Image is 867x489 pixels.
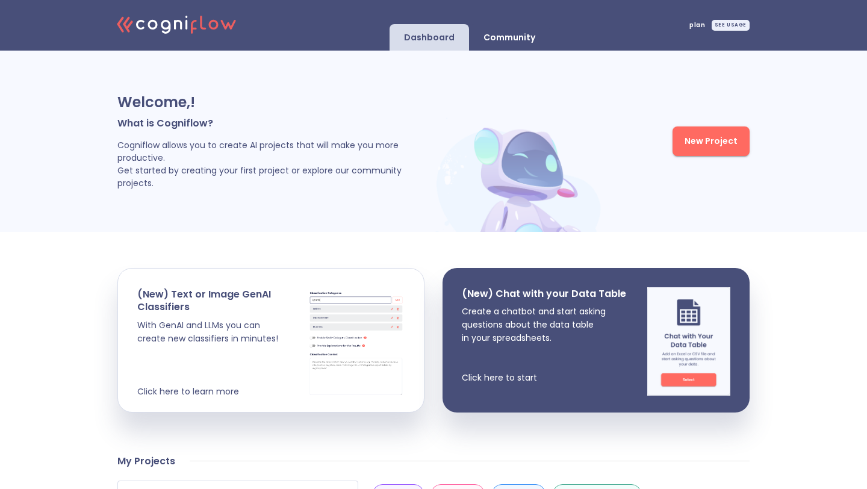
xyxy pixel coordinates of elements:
p: Dashboard [404,32,455,43]
img: chat img [647,287,730,396]
img: header robot [433,117,608,232]
img: cards stack img [308,288,405,396]
span: New Project [685,134,738,149]
p: Community [483,32,535,43]
p: Cogniflow allows you to create AI projects that will make you more productive. Get started by cre... [117,139,433,190]
p: (New) Text or Image GenAI Classifiers [137,288,308,314]
p: With GenAI and LLMs you can create new classifiers in minutes! Click here to learn more [137,319,308,398]
div: SEE USAGE [712,20,750,31]
h4: My Projects [117,455,175,467]
p: (New) Chat with your Data Table [462,287,626,300]
button: New Project [673,126,750,156]
p: What is Cogniflow? [117,117,433,129]
p: Create a chatbot and start asking questions about the data table in your spreadsheets. Click here... [462,305,626,384]
p: Welcome, ! [117,93,433,112]
span: plan [689,22,705,28]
